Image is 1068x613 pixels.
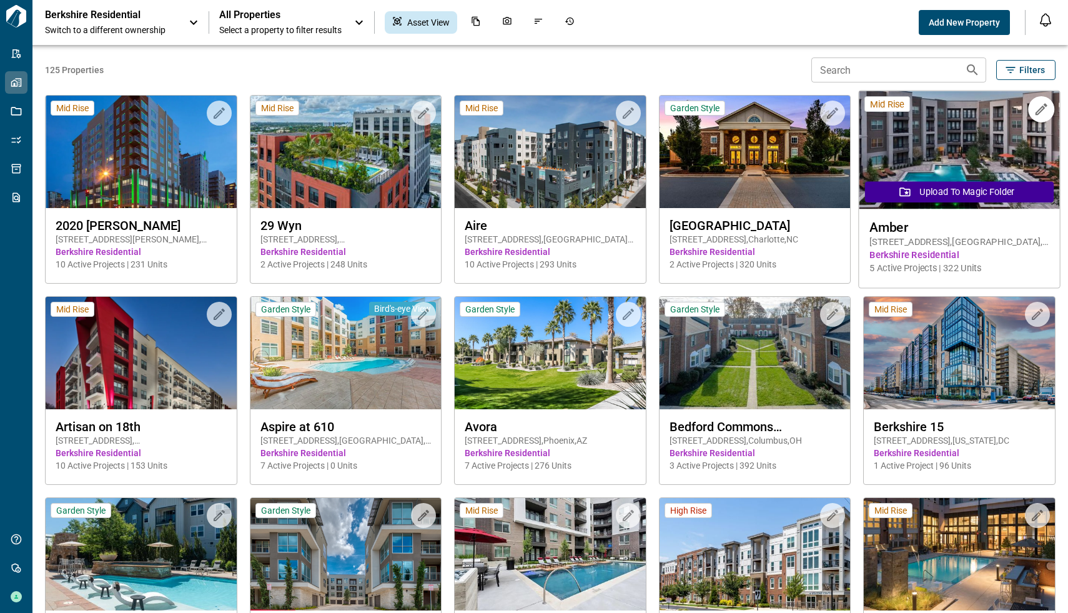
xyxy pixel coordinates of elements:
[670,447,841,459] span: Berkshire Residential
[56,419,227,434] span: Artisan on 18th
[46,297,237,409] img: property-asset
[385,11,457,34] div: Asset View
[56,447,227,459] span: Berkshire Residential
[219,24,342,36] span: Select a property to filter results
[660,96,851,208] img: property-asset
[465,434,636,447] span: [STREET_ADDRESS] , Phoenix , AZ
[1019,64,1045,76] span: Filters
[670,304,719,315] span: Garden Style
[45,64,806,76] span: 125 Properties
[670,102,719,114] span: Garden Style
[1036,10,1056,30] button: Open notification feed
[56,304,89,315] span: Mid Rise
[465,447,636,459] span: Berkshire Residential
[874,434,1045,447] span: [STREET_ADDRESS] , [US_STATE] , DC
[46,96,237,208] img: property-asset
[859,91,1060,209] img: property-asset
[260,246,432,258] span: Berkshire Residential
[261,102,294,114] span: Mid Rise
[260,459,432,472] span: 7 Active Projects | 0 Units
[865,181,1054,202] button: Upload to Magic Folder
[670,258,841,271] span: 2 Active Projects | 320 Units
[56,258,227,271] span: 10 Active Projects | 231 Units
[260,233,432,246] span: [STREET_ADDRESS] , [GEOGRAPHIC_DATA] , FL
[870,262,1049,275] span: 5 Active Projects | 322 Units
[56,233,227,246] span: [STREET_ADDRESS][PERSON_NAME] , [GEOGRAPHIC_DATA] , CO
[874,459,1045,472] span: 1 Active Project | 96 Units
[465,258,636,271] span: 10 Active Projects | 293 Units
[670,505,706,516] span: High Rise
[56,459,227,472] span: 10 Active Projects | 153 Units
[670,246,841,258] span: Berkshire Residential
[250,297,442,409] img: property-asset
[870,219,1049,235] span: Amber
[261,505,310,516] span: Garden Style
[219,9,342,21] span: All Properties
[660,297,851,409] img: property-asset
[996,60,1056,80] button: Filters
[56,505,106,516] span: Garden Style
[45,24,176,36] span: Switch to a different ownership
[46,498,237,611] img: property-asset
[495,11,520,34] div: Photos
[864,297,1055,409] img: property-asset
[465,304,515,315] span: Garden Style
[670,218,841,233] span: [GEOGRAPHIC_DATA]
[874,304,907,315] span: Mid Rise
[960,57,985,82] button: Search properties
[670,233,841,246] span: [STREET_ADDRESS] , Charlotte , NC
[374,303,431,314] span: Bird's-eye View
[660,498,851,611] img: property-asset
[260,419,432,434] span: Aspire at 610
[56,434,227,447] span: [STREET_ADDRESS] , [GEOGRAPHIC_DATA] , TN
[670,419,841,434] span: Bedford Commons Apartments
[870,249,1049,262] span: Berkshire Residential
[463,11,488,34] div: Documents
[56,218,227,233] span: 2020 [PERSON_NAME]
[670,434,841,447] span: [STREET_ADDRESS] , Columbus , OH
[260,218,432,233] span: 29 Wyn
[871,98,905,110] span: Mid Rise
[455,96,646,208] img: property-asset
[56,246,227,258] span: Berkshire Residential
[465,505,498,516] span: Mid Rise
[455,297,646,409] img: property-asset
[260,258,432,271] span: 2 Active Projects | 248 Units
[864,498,1055,611] img: property-asset
[465,218,636,233] span: Aire
[407,16,450,29] span: Asset View
[526,11,551,34] div: Issues & Info
[465,459,636,472] span: 7 Active Projects | 276 Units
[261,304,310,315] span: Garden Style
[260,434,432,447] span: [STREET_ADDRESS] , [GEOGRAPHIC_DATA] , [GEOGRAPHIC_DATA]
[465,246,636,258] span: Berkshire Residential
[870,236,1049,249] span: [STREET_ADDRESS] , [GEOGRAPHIC_DATA] , [GEOGRAPHIC_DATA]
[455,498,646,611] img: property-asset
[465,102,498,114] span: Mid Rise
[557,11,582,34] div: Job History
[929,16,1000,29] span: Add New Property
[465,233,636,246] span: [STREET_ADDRESS] , [GEOGRAPHIC_DATA][PERSON_NAME] , CA
[874,447,1045,459] span: Berkshire Residential
[670,459,841,472] span: 3 Active Projects | 392 Units
[45,9,157,21] p: Berkshire Residential
[250,498,442,611] img: property-asset
[919,10,1010,35] button: Add New Property
[465,419,636,434] span: Avora
[874,505,907,516] span: Mid Rise
[250,96,442,208] img: property-asset
[56,102,89,114] span: Mid Rise
[260,447,432,459] span: Berkshire Residential
[874,419,1045,434] span: Berkshire 15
